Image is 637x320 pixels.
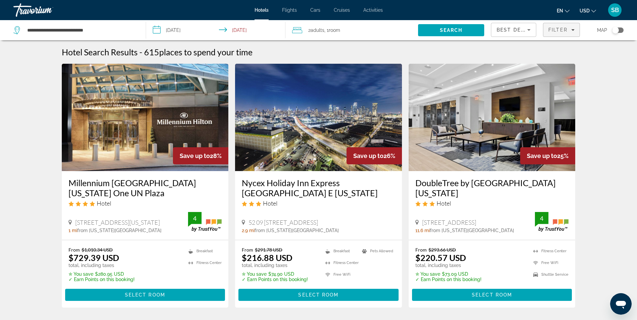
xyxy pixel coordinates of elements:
[606,3,624,17] button: User Menu
[548,27,567,33] span: Filter
[329,28,340,33] span: Room
[285,20,418,40] button: Travelers: 2 adults, 0 children
[580,6,596,15] button: Change currency
[82,247,113,253] del: $1,010.34 USD
[422,219,476,226] span: [STREET_ADDRESS]
[557,8,563,13] span: en
[65,289,225,301] button: Select Room
[263,200,277,207] span: Hotel
[185,259,222,267] li: Fitness Center
[415,228,430,233] span: 11.6 mi
[347,147,402,164] div: 26%
[69,228,77,233] span: 1 mi
[180,152,210,159] span: Save up to
[497,27,532,33] span: Best Deals
[415,271,482,277] p: $73.09 USD
[255,228,339,233] span: from [US_STATE][GEOGRAPHIC_DATA]
[146,20,285,40] button: Select check in and out date
[69,271,93,277] span: ✮ You save
[242,263,308,268] p: total, including taxes
[310,7,320,13] a: Cars
[322,259,359,267] li: Fitness Center
[139,47,142,57] span: -
[242,253,292,263] ins: $216.88 USD
[62,47,138,57] h1: Hotel Search Results
[535,214,548,222] div: 4
[359,247,395,255] li: Pets Allowed
[543,23,580,37] button: Filters
[75,219,160,226] span: [STREET_ADDRESS][US_STATE]
[322,270,359,279] li: Free WiFi
[415,277,482,282] p: ✓ Earn Points on this booking!
[242,228,255,233] span: 2.9 mi
[242,178,395,198] a: Nycex Holiday Inn Express [GEOGRAPHIC_DATA] E [US_STATE]
[527,152,557,159] span: Save up to
[188,212,222,232] img: TrustYou guest rating badge
[472,292,512,298] span: Select Room
[159,47,253,57] span: places to spend your time
[530,259,568,267] li: Free WiFi
[69,178,222,198] a: Millennium [GEOGRAPHIC_DATA][US_STATE] One UN Plaza
[535,212,568,232] img: TrustYou guest rating badge
[69,253,119,263] ins: $729.39 USD
[530,247,568,255] li: Fitness Center
[334,7,350,13] a: Cruises
[298,292,338,298] span: Select Room
[611,7,619,13] span: SB
[415,271,440,277] span: ✮ You save
[185,247,222,255] li: Breakfast
[322,247,359,255] li: Breakfast
[173,147,228,164] div: 28%
[412,289,572,301] button: Select Room
[557,6,570,15] button: Change language
[238,289,399,301] button: Select Room
[324,25,340,35] span: , 1
[188,214,201,222] div: 4
[415,178,569,198] a: DoubleTree by [GEOGRAPHIC_DATA][US_STATE]
[363,7,383,13] a: Activities
[415,200,569,207] div: 3 star Hotel
[282,7,297,13] a: Flights
[255,247,282,253] del: $291.78 USD
[530,270,568,279] li: Shuttle Service
[415,253,466,263] ins: $220.57 USD
[311,28,324,33] span: Adults
[13,1,81,19] a: Travorium
[242,247,253,253] span: From
[69,247,80,253] span: From
[412,290,572,298] a: Select Room
[235,64,402,171] img: Nycex Holiday Inn Express Long Island City E New York
[520,147,575,164] div: 25%
[69,271,135,277] p: $280.95 USD
[65,290,225,298] a: Select Room
[437,200,451,207] span: Hotel
[353,152,383,159] span: Save up to
[97,200,111,207] span: Hotel
[255,7,269,13] a: Hotels
[409,64,576,171] img: DoubleTree by Hilton New York JFK Airport
[242,271,267,277] span: ✮ You save
[430,228,514,233] span: from [US_STATE][GEOGRAPHIC_DATA]
[27,25,136,35] input: Search hotel destination
[440,28,463,33] span: Search
[238,290,399,298] a: Select Room
[77,228,162,233] span: from [US_STATE][GEOGRAPHIC_DATA]
[242,277,308,282] p: ✓ Earn Points on this booking!
[308,25,324,35] span: 2
[69,277,135,282] p: ✓ Earn Points on this booking!
[580,8,590,13] span: USD
[597,25,607,35] span: Map
[415,247,427,253] span: From
[497,26,531,34] mat-select: Sort by
[242,271,308,277] p: $74.90 USD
